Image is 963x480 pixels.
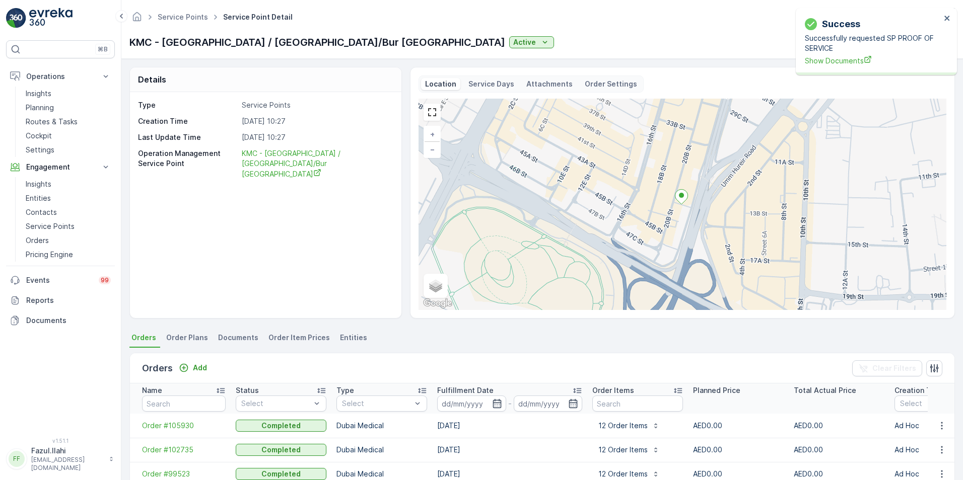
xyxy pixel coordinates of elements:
a: Orders [22,233,115,248]
p: Documents [26,315,111,326]
a: View Fullscreen [425,105,440,120]
a: Planning [22,101,115,115]
button: Completed [236,444,326,456]
a: Zoom In [425,127,440,142]
a: Contacts [22,205,115,219]
span: AED0.00 [693,445,722,454]
p: Operations [26,71,95,82]
div: FF [9,451,25,467]
button: close [944,14,951,24]
span: Documents [218,333,258,343]
p: Creation Type [895,385,944,395]
p: Insights [26,89,51,99]
p: Engagement [26,162,95,172]
p: 12 Order Items [598,469,648,479]
p: Active [513,37,536,47]
button: Completed [236,420,326,432]
p: ⌘B [98,45,108,53]
span: Order #105930 [142,421,226,431]
button: Clear Filters [852,360,922,376]
p: Orders [26,235,49,246]
a: Pricing Engine [22,248,115,262]
p: Last Update Time [138,132,238,142]
a: Documents [6,310,115,331]
button: Operations [6,66,115,87]
p: [DATE] 10:27 [242,116,391,126]
a: Service Points [22,219,115,233]
p: Entities [26,193,51,203]
p: - [508,397,512,410]
p: Service Points [26,221,75,231]
p: Planning [26,103,54,113]
img: logo [6,8,26,28]
span: AED0.00 [693,421,722,430]
a: Order #99523 [142,469,226,479]
a: KMC - Al Karama Medical Center / Karama/Bur Dubai [242,148,391,179]
p: Dubai Medical [336,445,427,455]
p: KMC - [GEOGRAPHIC_DATA] / [GEOGRAPHIC_DATA]/Bur [GEOGRAPHIC_DATA] [129,35,505,50]
span: AED0.00 [794,469,823,478]
span: Order Plans [166,333,208,343]
p: 12 Order Items [598,421,648,431]
td: [DATE] [432,414,587,438]
p: [EMAIL_ADDRESS][DOMAIN_NAME] [31,456,104,472]
a: Service Points [158,13,208,21]
p: Dubai Medical [336,421,427,431]
span: AED0.00 [693,469,722,478]
span: + [430,130,435,138]
img: logo_light-DOdMpM7g.png [29,8,73,28]
p: Location [425,79,456,89]
p: Details [138,73,166,86]
p: Settings [26,145,54,155]
span: Order Item Prices [268,333,330,343]
p: Events [26,275,93,285]
p: Attachments [526,79,573,89]
p: [DATE] 10:27 [242,132,391,142]
p: Select [241,398,311,409]
p: Add [193,363,207,373]
a: Reports [6,290,115,310]
p: Orders [142,361,173,375]
span: AED0.00 [794,421,823,430]
p: Operation Management Service Point [138,148,238,179]
button: Active [509,36,554,48]
button: 12 Order Items [592,442,666,458]
button: 12 Order Items [592,418,666,434]
a: Routes & Tasks [22,115,115,129]
p: Success [822,17,860,31]
p: Clear Filters [872,363,916,373]
a: Open this area in Google Maps (opens a new window) [421,297,454,310]
a: Zoom Out [425,142,440,157]
p: Successfully requested SP PROOF OF SERVICE [805,33,941,53]
a: Layers [425,275,447,297]
a: Entities [22,191,115,205]
input: Search [142,395,226,412]
input: Search [592,395,683,412]
p: Creation Time [138,116,238,126]
input: dd/mm/yyyy [437,395,506,412]
p: Contacts [26,207,57,217]
p: Dubai Medical [336,469,427,479]
p: Select [342,398,411,409]
span: Orders [131,333,156,343]
img: Google [421,297,454,310]
p: 99 [101,276,109,284]
p: Type [336,385,354,395]
a: Show Documents [805,55,941,66]
button: Completed [236,468,326,480]
span: Service Point Detail [221,12,295,22]
span: KMC - [GEOGRAPHIC_DATA] / [GEOGRAPHIC_DATA]/Bur [GEOGRAPHIC_DATA] [242,149,342,178]
p: Fazul.Ilahi [31,446,104,456]
p: Completed [261,421,301,431]
a: Order #102735 [142,445,226,455]
button: Engagement [6,157,115,177]
p: Status [236,385,259,395]
a: Events99 [6,270,115,290]
span: − [430,145,435,153]
p: Reports [26,295,111,305]
a: Insights [22,177,115,191]
p: 12 Order Items [598,445,648,455]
